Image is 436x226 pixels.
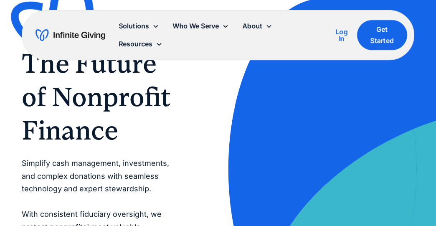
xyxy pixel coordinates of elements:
div: Resources [119,38,152,50]
div: Solutions [112,17,166,35]
div: Resources [112,35,169,53]
div: About [242,20,262,32]
a: Get Started [357,20,407,50]
div: About [236,17,279,35]
div: Solutions [119,20,149,32]
div: Log In [333,28,350,42]
a: home [35,28,105,42]
a: Log In [333,27,350,43]
div: Who We Serve [172,20,219,32]
h1: The Future of Nonprofit Finance [22,47,181,147]
div: Who We Serve [166,17,236,35]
